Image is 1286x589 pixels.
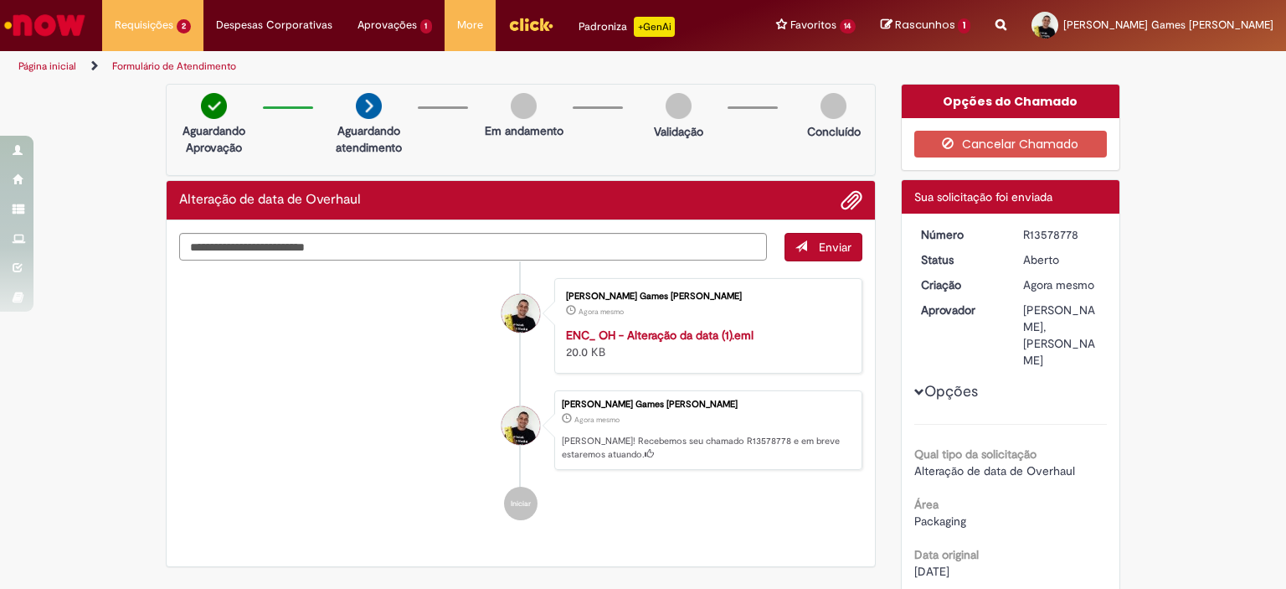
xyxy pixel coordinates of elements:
p: Aguardando Aprovação [173,122,255,156]
p: Validação [654,123,703,140]
span: 14 [840,19,856,34]
p: +GenAi [634,17,675,37]
span: [PERSON_NAME] Games [PERSON_NAME] [1063,18,1273,32]
time: 29/09/2025 18:04:04 [1023,277,1094,292]
div: 29/09/2025 18:04:04 [1023,276,1101,293]
img: arrow-next.png [356,93,382,119]
p: [PERSON_NAME]! Recebemos seu chamado R13578778 e em breve estaremos atuando. [562,435,853,461]
span: Alteração de data de Overhaul [914,463,1075,478]
div: [PERSON_NAME], [PERSON_NAME] [1023,302,1101,369]
ul: Histórico de tíquete [179,261,862,538]
p: Em andamento [485,122,563,139]
span: Requisições [115,17,173,34]
span: 1 [420,19,433,34]
div: Opções do Chamado [902,85,1120,118]
img: ServiceNow [2,8,88,42]
a: Formulário de Atendimento [112,59,236,73]
span: Agora mesmo [1023,277,1094,292]
ul: Trilhas de página [13,51,845,82]
div: R13578778 [1023,226,1101,243]
li: Joao Raphael Games Monteiro [179,390,862,471]
p: Concluído [807,123,861,140]
span: 1 [958,18,970,34]
time: 29/09/2025 18:04:04 [574,415,620,425]
span: 2 [177,19,191,34]
p: Aguardando atendimento [328,122,409,156]
img: click_logo_yellow_360x200.png [508,12,553,37]
span: Agora mesmo [579,307,624,317]
div: [PERSON_NAME] Games [PERSON_NAME] [566,292,845,302]
div: Joao Raphael Games Monteiro [502,406,540,445]
dt: Criação [908,276,1011,293]
b: Data original [914,547,979,562]
dt: Status [908,251,1011,268]
span: Packaging [914,514,966,529]
button: Adicionar anexos [841,189,862,211]
span: [DATE] [914,564,949,579]
a: Rascunhos [881,18,970,34]
h2: Alteração de data de Overhaul Histórico de tíquete [179,193,361,208]
span: More [457,17,483,34]
a: ENC_ OH - Alteração da data (1).eml [566,328,754,343]
b: Qual tipo da solicitação [914,447,1037,462]
span: Favoritos [790,17,836,34]
div: Joao Raphael Games Monteiro [502,294,540,333]
span: Rascunhos [895,17,955,33]
a: Página inicial [18,59,76,73]
span: Enviar [819,240,851,255]
div: Aberto [1023,251,1101,268]
span: Aprovações [358,17,417,34]
span: Despesas Corporativas [216,17,332,34]
div: Padroniza [579,17,675,37]
b: Área [914,497,939,512]
img: img-circle-grey.png [666,93,692,119]
span: Sua solicitação foi enviada [914,189,1052,204]
dt: Número [908,226,1011,243]
span: Agora mesmo [574,415,620,425]
textarea: Digite sua mensagem aqui... [179,233,767,261]
dt: Aprovador [908,302,1011,318]
button: Cancelar Chamado [914,131,1108,158]
div: [PERSON_NAME] Games [PERSON_NAME] [562,400,853,410]
div: 20.0 KB [566,327,845,360]
img: img-circle-grey.png [511,93,537,119]
time: 29/09/2025 18:04:02 [579,307,624,317]
img: check-circle-green.png [201,93,227,119]
button: Enviar [784,233,862,261]
img: img-circle-grey.png [820,93,846,119]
